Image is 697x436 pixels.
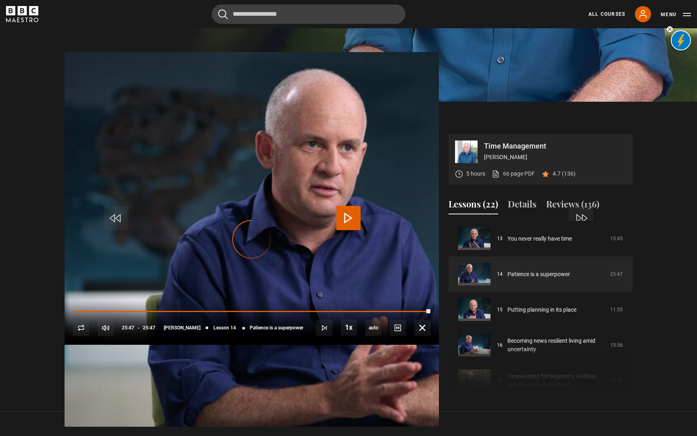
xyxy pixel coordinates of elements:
[449,197,498,214] button: Lessons (22)
[466,170,485,178] p: 5 hours
[143,321,155,335] span: 25:47
[316,320,332,336] button: Next Lesson
[164,325,200,330] span: [PERSON_NAME]
[213,325,236,330] span: Lesson 14
[507,337,605,354] a: Becoming news resilient living amid uncertainty
[122,321,134,335] span: 25:47
[250,325,303,330] span: Patience is a superpower
[661,10,691,19] button: Toggle navigation
[508,197,536,214] button: Details
[73,320,89,336] button: Replay
[73,311,430,312] div: Progress Bar
[365,320,382,336] span: auto
[341,319,357,335] button: Playback Rate
[484,153,626,161] p: [PERSON_NAME]
[507,306,576,314] a: Putting planning in its place
[390,320,406,336] button: Captions
[218,9,228,19] button: Submit the search query
[6,6,38,22] svg: BBC Maestro
[212,4,405,24] input: Search
[507,235,572,243] a: You never really have time
[492,170,535,178] a: 66 page PDF
[507,270,570,279] a: Patience is a superpower
[98,320,114,336] button: Mute
[546,197,599,214] button: Reviews (136)
[553,170,576,178] p: 4.7 (136)
[65,134,439,345] video-js: Video Player
[365,320,382,336] div: Current quality: 1080p
[484,143,626,150] p: Time Management
[588,10,625,18] a: All Courses
[414,320,430,336] button: Fullscreen
[138,325,140,331] span: -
